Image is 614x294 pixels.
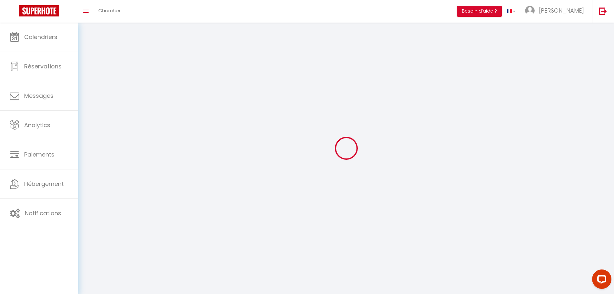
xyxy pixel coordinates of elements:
[24,92,54,100] span: Messages
[24,121,50,129] span: Analytics
[24,33,57,41] span: Calendriers
[98,7,121,14] span: Chercher
[599,7,607,15] img: logout
[24,150,54,158] span: Paiements
[24,62,62,70] span: Réservations
[24,180,64,188] span: Hébergement
[539,6,584,15] span: [PERSON_NAME]
[525,6,535,15] img: ...
[19,5,59,16] img: Super Booking
[457,6,502,17] button: Besoin d'aide ?
[587,267,614,294] iframe: LiveChat chat widget
[25,209,61,217] span: Notifications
